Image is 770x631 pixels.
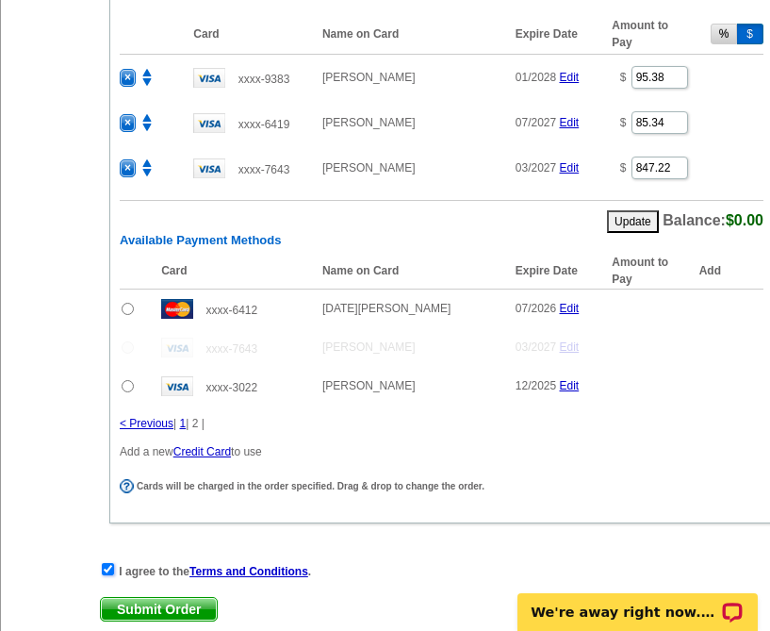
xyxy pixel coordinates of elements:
button: × [120,69,136,87]
strong: I agree to the . [119,565,311,578]
img: visa.gif [161,338,193,357]
span: 01/2028 [516,71,556,84]
img: move.png [139,69,156,86]
span: $ [620,116,627,129]
th: Name on Card [313,14,506,55]
iframe: LiveChat chat widget [505,572,770,631]
span: [PERSON_NAME] [322,379,416,392]
a: Credit Card [173,445,231,458]
span: $ [620,71,627,84]
span: xxxx-6412 [205,304,257,317]
span: × [121,115,135,131]
div: Cards will be charged in the order specified. Drag & drop to change the order. [120,479,759,494]
th: Expire Date [506,14,602,55]
span: xxxx-6419 [238,118,290,131]
div: | | 2 | [120,415,763,432]
a: Edit [560,161,580,174]
span: [PERSON_NAME] [322,71,416,84]
button: × [120,159,136,177]
span: [PERSON_NAME] [322,161,416,174]
a: Edit [560,116,580,129]
th: Add [699,253,763,290]
span: [PERSON_NAME] [322,340,416,354]
span: 12/2025 [516,379,556,392]
th: Expire Date [506,253,602,290]
th: Card [152,253,313,290]
span: [PERSON_NAME] [322,116,416,129]
span: × [121,70,135,86]
span: Balance: [663,212,763,228]
img: mast.gif [161,299,193,319]
a: < Previous [120,417,173,430]
a: Terms and Conditions [189,565,308,578]
span: xxxx-7643 [238,163,290,176]
img: visa.gif [161,376,193,396]
button: $ [737,24,763,44]
button: Update [607,210,659,233]
img: visa.gif [193,68,225,88]
span: 07/2027 [516,116,556,129]
img: move.png [139,114,156,131]
button: × [120,114,136,132]
button: % [711,24,738,44]
th: Amount to Pay [602,14,698,55]
th: Name on Card [313,253,506,290]
span: × [121,160,135,176]
span: 03/2027 [516,340,556,354]
span: Submit Order [101,598,217,621]
span: 07/2026 [516,302,556,315]
p: Add a new to use [120,443,763,460]
span: $ [620,161,627,174]
span: xxxx-7643 [205,342,257,356]
span: xxxx-9383 [238,73,290,86]
h6: Available Payment Methods [120,233,763,248]
img: move.png [139,159,156,176]
span: $0.00 [726,212,763,228]
span: 03/2027 [516,161,556,174]
span: xxxx-3022 [205,381,257,394]
a: Edit [560,71,580,84]
img: visa.gif [193,113,225,133]
span: [DATE][PERSON_NAME] [322,302,451,315]
a: 1 [180,417,187,430]
th: Card [184,14,313,55]
img: visa.gif [193,158,225,178]
a: Edit [560,340,580,354]
a: Edit [560,379,580,392]
th: Amount to Pay [602,253,698,290]
a: Edit [560,302,580,315]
